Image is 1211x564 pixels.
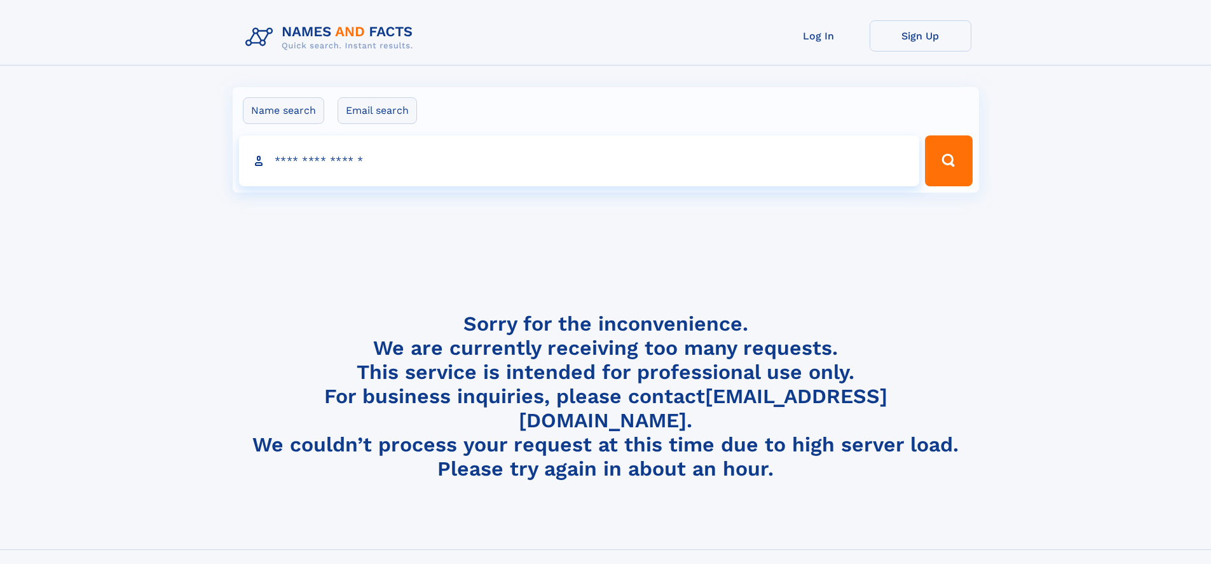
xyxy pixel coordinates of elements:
[239,135,920,186] input: search input
[925,135,972,186] button: Search Button
[243,97,324,124] label: Name search
[519,384,887,432] a: [EMAIL_ADDRESS][DOMAIN_NAME]
[870,20,971,52] a: Sign Up
[768,20,870,52] a: Log In
[240,312,971,481] h4: Sorry for the inconvenience. We are currently receiving too many requests. This service is intend...
[240,20,423,55] img: Logo Names and Facts
[338,97,417,124] label: Email search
